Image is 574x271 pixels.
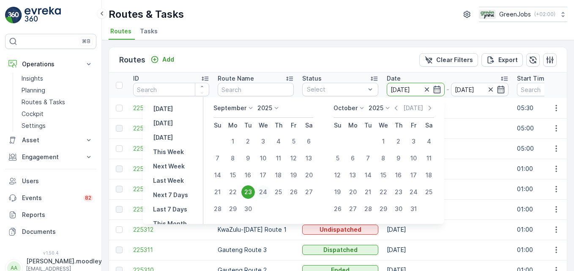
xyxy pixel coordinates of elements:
div: 26 [331,202,344,216]
p: [PERSON_NAME].moodley [26,257,102,266]
div: 8 [377,152,390,165]
a: 225422 [133,104,209,112]
p: Dispatched [323,246,358,254]
div: Toggle Row Selected [116,125,123,132]
p: September [213,104,246,112]
img: logo [5,7,22,24]
div: 16 [241,168,255,182]
div: 3 [257,135,270,148]
div: 24 [407,185,421,199]
div: 13 [302,152,316,165]
button: This Week [150,147,187,157]
div: 26 [287,185,301,199]
th: Sunday [210,118,225,133]
div: 16 [392,168,405,182]
p: Routes & Tasks [22,98,65,106]
div: 27 [346,202,360,216]
th: Sunday [330,118,345,133]
span: v 1.50.4 [5,250,96,255]
div: 23 [392,185,405,199]
td: [DATE] [383,220,513,240]
span: 225312 [133,225,209,234]
td: [DATE] [383,98,513,118]
p: Start Time [517,74,548,83]
a: Events82 [5,190,96,206]
span: Tasks [140,27,158,35]
p: Add [162,55,174,64]
p: Reports [22,211,93,219]
button: Operations [5,56,96,73]
button: Asset [5,132,96,149]
p: 2025 [369,104,383,112]
p: [DATE] [153,105,173,113]
div: Toggle Row Selected [116,226,123,233]
p: Operations [22,60,79,68]
div: 20 [302,168,316,182]
td: [DATE] [383,118,513,138]
div: 12 [331,168,344,182]
a: Reports [5,206,96,223]
a: 225311 [133,246,209,254]
button: Add [147,54,178,65]
td: [DATE] [383,199,513,220]
button: Export [481,53,523,67]
div: 3 [407,135,421,148]
div: 24 [257,185,270,199]
a: Documents [5,223,96,240]
th: Tuesday [361,118,376,133]
div: 28 [211,202,224,216]
a: Users [5,173,96,190]
th: Friday [406,118,421,133]
td: [DATE] [383,240,513,260]
div: 29 [226,202,240,216]
p: Documents [22,228,93,236]
a: 225313 [133,205,209,214]
th: Monday [345,118,361,133]
div: 27 [302,185,316,199]
p: Last 7 Days [153,205,187,214]
div: 9 [241,152,255,165]
img: logo_light-DOdMpM7g.png [25,7,61,24]
div: 10 [257,152,270,165]
a: 225315 [133,165,209,173]
th: Thursday [391,118,406,133]
div: 13 [346,168,360,182]
button: GreenJobs(+02:00) [479,7,567,22]
div: 25 [422,185,436,199]
a: 225399 [133,124,209,133]
div: 22 [226,185,240,199]
a: 225314 [133,185,209,193]
p: Next 7 Days [153,191,188,199]
div: 7 [211,152,224,165]
a: Routes & Tasks [18,96,96,108]
p: KwaZulu-[DATE] Route 1 [218,225,294,234]
div: 17 [257,168,270,182]
p: [DATE] [403,104,423,112]
div: 1 [226,135,240,148]
div: 21 [211,185,224,199]
div: 15 [377,168,390,182]
div: 30 [241,202,255,216]
div: 30 [392,202,405,216]
div: 29 [377,202,390,216]
button: Today [150,118,176,128]
div: 4 [272,135,285,148]
th: Saturday [301,118,317,133]
p: Routes & Tasks [109,8,184,21]
div: 1 [377,135,390,148]
th: Friday [286,118,301,133]
a: 225398 [133,144,209,153]
div: 2 [241,135,255,148]
p: Asset [22,136,79,144]
p: GreenJobs [499,10,531,19]
p: Engagement [22,153,79,161]
p: Last Week [153,176,184,185]
div: 6 [302,135,316,148]
div: 5 [287,135,301,148]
